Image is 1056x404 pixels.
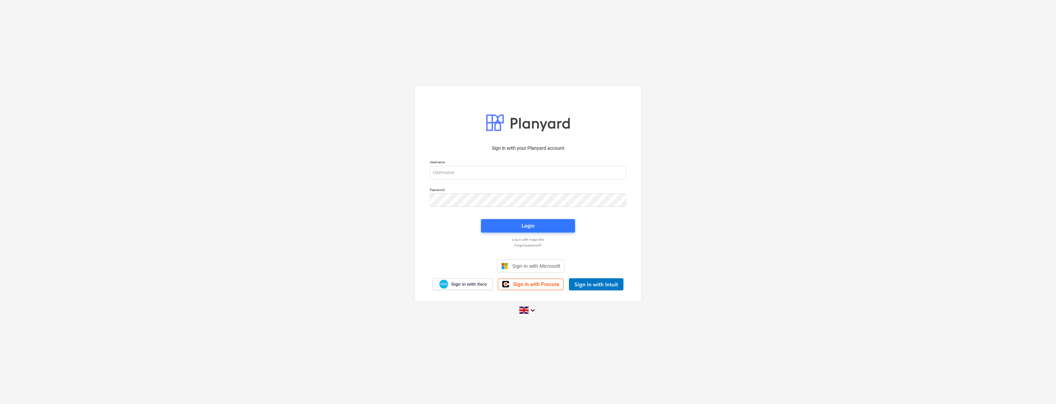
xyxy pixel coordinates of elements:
a: Sign in with Xero [433,278,493,290]
i: keyboard_arrow_down [529,306,537,314]
button: Login [481,219,575,233]
p: Password [430,188,626,193]
a: Log in with magic link [426,237,630,242]
p: Username [430,160,626,166]
a: Forgot password? [426,243,630,247]
span: Sign in with Xero [451,281,487,287]
a: Sign in with Procore [498,279,564,290]
span: Sign in with Microsoft [512,263,560,269]
img: Xero logo [439,280,448,289]
div: Login [522,221,534,230]
img: Microsoft logo [501,263,508,269]
p: Sign in with your Planyard account [430,145,626,152]
input: Username [430,166,626,180]
span: Sign in with Procore [513,281,559,287]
